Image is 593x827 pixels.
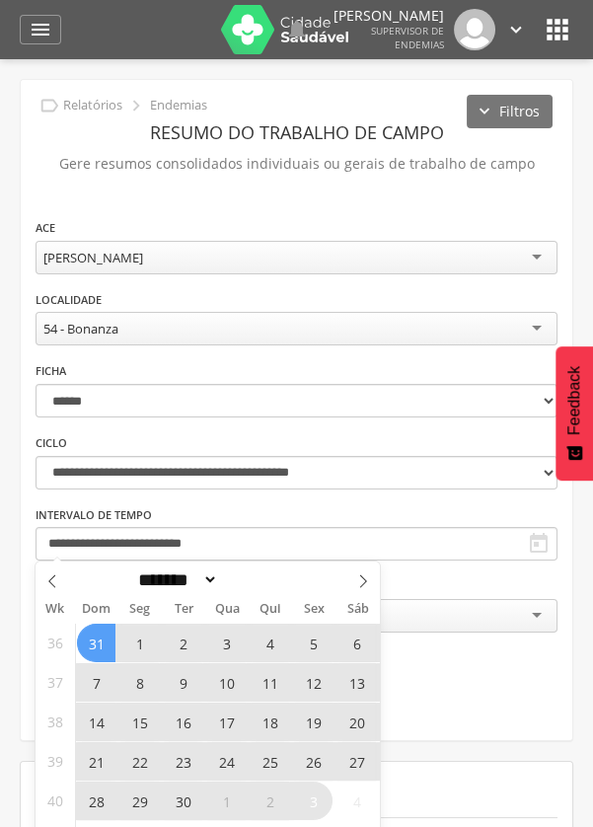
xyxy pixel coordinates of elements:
input: Year [218,569,283,590]
span: Setembro 19, 2025 [294,703,333,741]
span: Setembro 5, 2025 [294,624,333,662]
label: Ciclo [36,435,67,451]
div: 54 - Bonanza [43,320,118,338]
span: Setembro 7, 2025 [77,663,115,702]
i:  [542,14,573,45]
span: Setembro 30, 2025 [164,782,202,820]
a:  [285,9,309,50]
span: Setembro 8, 2025 [120,663,159,702]
span: Setembro 4, 2025 [251,624,289,662]
span: Setembro 2, 2025 [164,624,202,662]
span: Setembro 17, 2025 [207,703,246,741]
label: Ficha [36,363,66,379]
span: 40 [47,782,63,820]
span: Agosto 31, 2025 [77,624,115,662]
span: Wk [36,595,75,623]
span: Setembro 15, 2025 [120,703,159,741]
span: Qui [249,603,292,616]
a:  [20,15,61,44]
i:  [38,95,60,116]
i:  [285,18,309,41]
span: Setembro 12, 2025 [294,663,333,702]
header: Resumo do Trabalho de Campo [36,114,557,150]
span: Setembro 26, 2025 [294,742,333,781]
button: Feedback - Mostrar pesquisa [556,346,593,481]
button: Filtros [467,95,553,128]
p: Endemias [150,98,207,113]
span: Setembro 20, 2025 [337,703,376,741]
span: Setembro 25, 2025 [251,742,289,781]
i:  [125,95,147,116]
span: Setembro 22, 2025 [120,742,159,781]
span: Setembro 14, 2025 [77,703,115,741]
span: Setembro 23, 2025 [164,742,202,781]
div: [PERSON_NAME] [43,249,143,266]
span: Outubro 4, 2025 [337,782,376,820]
span: Setembro 21, 2025 [77,742,115,781]
span: Setembro 18, 2025 [251,703,289,741]
i:  [505,19,527,40]
span: 36 [47,624,63,662]
label: ACE [36,220,55,236]
i:  [29,18,52,41]
span: Setembro 11, 2025 [251,663,289,702]
span: Setembro 9, 2025 [164,663,202,702]
span: Setembro 3, 2025 [207,624,246,662]
label: Localidade [36,292,102,308]
span: 38 [47,703,63,741]
span: 37 [47,663,63,702]
p: Gere resumos consolidados individuais ou gerais de trabalho de campo [36,150,557,178]
p: Relatórios [63,98,122,113]
span: Outubro 3, 2025 [294,782,333,820]
span: Outubro 1, 2025 [207,782,246,820]
span: Setembro 29, 2025 [120,782,159,820]
span: Setembro 27, 2025 [337,742,376,781]
select: Month [132,569,219,590]
span: 39 [47,742,63,781]
p: [PERSON_NAME] [334,9,444,23]
span: Setembro 13, 2025 [337,663,376,702]
span: Dom [75,603,118,616]
span: Feedback [565,366,583,435]
span: Sáb [336,603,380,616]
label: Intervalo de Tempo [36,507,152,523]
i:  [527,532,551,556]
span: Setembro 6, 2025 [337,624,376,662]
a:  [505,9,527,50]
span: Sex [292,603,335,616]
span: Setembro 24, 2025 [207,742,246,781]
span: Setembro 10, 2025 [207,663,246,702]
span: Ter [162,603,205,616]
span: Seg [118,603,162,616]
span: Setembro 1, 2025 [120,624,159,662]
span: Supervisor de Endemias [371,24,444,51]
span: Setembro 28, 2025 [77,782,115,820]
span: Outubro 2, 2025 [251,782,289,820]
span: Qua [205,603,249,616]
span: Setembro 16, 2025 [164,703,202,741]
